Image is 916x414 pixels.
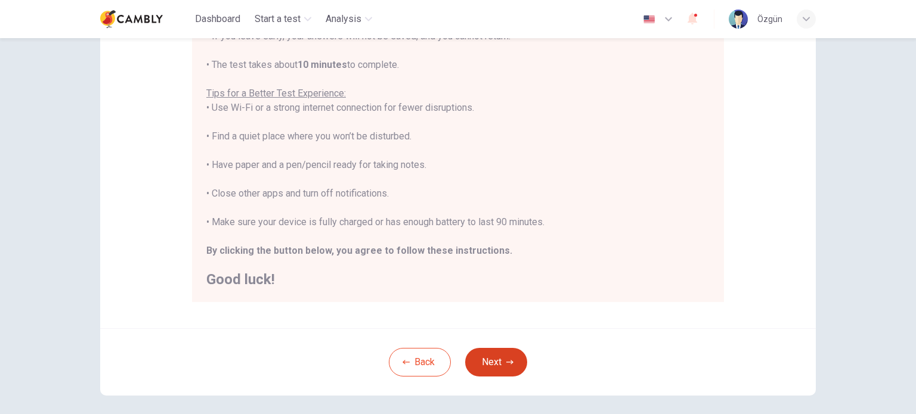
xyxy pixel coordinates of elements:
b: By clicking the button below, you agree to follow these instructions. [206,245,512,256]
u: Tips for a Better Test Experience: [206,88,346,99]
img: en [642,15,657,24]
span: Dashboard [195,12,240,26]
button: Next [465,348,527,376]
h2: Good luck! [206,272,710,287]
b: 10 minutes [298,59,347,70]
a: Cambly logo [100,7,190,31]
img: Cambly logo [100,7,163,31]
button: Start a test [250,8,316,30]
div: Özgün [757,12,782,26]
button: Back [389,348,451,376]
button: Dashboard [190,8,245,30]
span: Analysis [326,12,361,26]
img: Profile picture [729,10,748,29]
button: Analysis [321,8,377,30]
span: Start a test [255,12,301,26]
